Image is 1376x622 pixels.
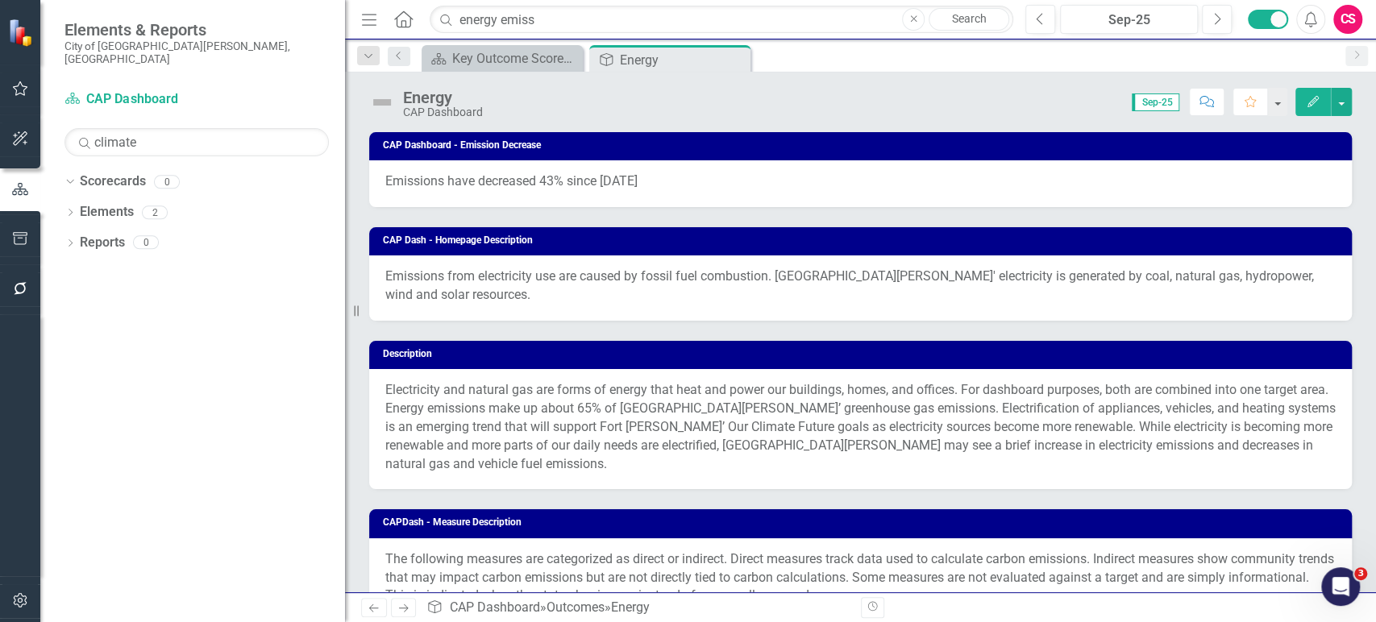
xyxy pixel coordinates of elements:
h3: CAP Dashboard - Emission Decrease [383,140,1344,151]
button: Sep-25 [1060,5,1198,34]
div: Energy [620,50,746,70]
div: » » [426,599,848,617]
a: Scorecards [80,172,146,191]
div: Energy [403,89,483,106]
small: City of [GEOGRAPHIC_DATA][PERSON_NAME], [GEOGRAPHIC_DATA] [64,39,329,66]
iframe: Intercom live chat [1321,567,1360,606]
a: Key Outcome Scorecard [426,48,579,68]
div: Energy [611,599,650,615]
p: Electricity and natural gas are forms of energy that heat and power our buildings, homes, and off... [385,381,1336,473]
a: Elements [80,203,134,222]
img: Not Defined [369,89,395,115]
div: Sep-25 [1066,10,1192,30]
div: 2 [142,205,168,219]
a: CAP Dashboard [64,90,266,109]
div: 0 [133,236,159,250]
input: Search Below... [64,128,329,156]
input: Search ClearPoint... [430,6,1013,34]
a: Outcomes [547,599,605,615]
h3: Description [383,349,1344,359]
div: Key Outcome Scorecard [452,48,579,68]
a: Search [929,8,1009,31]
a: Reports [80,234,125,252]
img: ClearPoint Strategy [6,17,37,48]
span: 3 [1354,567,1367,580]
span: Sep-25 [1132,93,1179,111]
h3: CAP Dash - Homepage Description [383,235,1344,246]
div: CAP Dashboard [403,106,483,118]
div: 0 [154,175,180,189]
a: CAP Dashboard [450,599,540,615]
h3: CAPDash - Measure Description [383,517,1344,528]
p: Emissions from electricity use are caused by fossil fuel combustion. [GEOGRAPHIC_DATA][PERSON_NAM... [385,267,1336,305]
span: Emissions have decreased 43% since [DATE] [385,173,638,189]
span: Elements & Reports [64,20,329,39]
button: CS [1333,5,1362,34]
span: The following measures are categorized as direct or indirect. Direct measures track data used to ... [385,551,1334,603]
